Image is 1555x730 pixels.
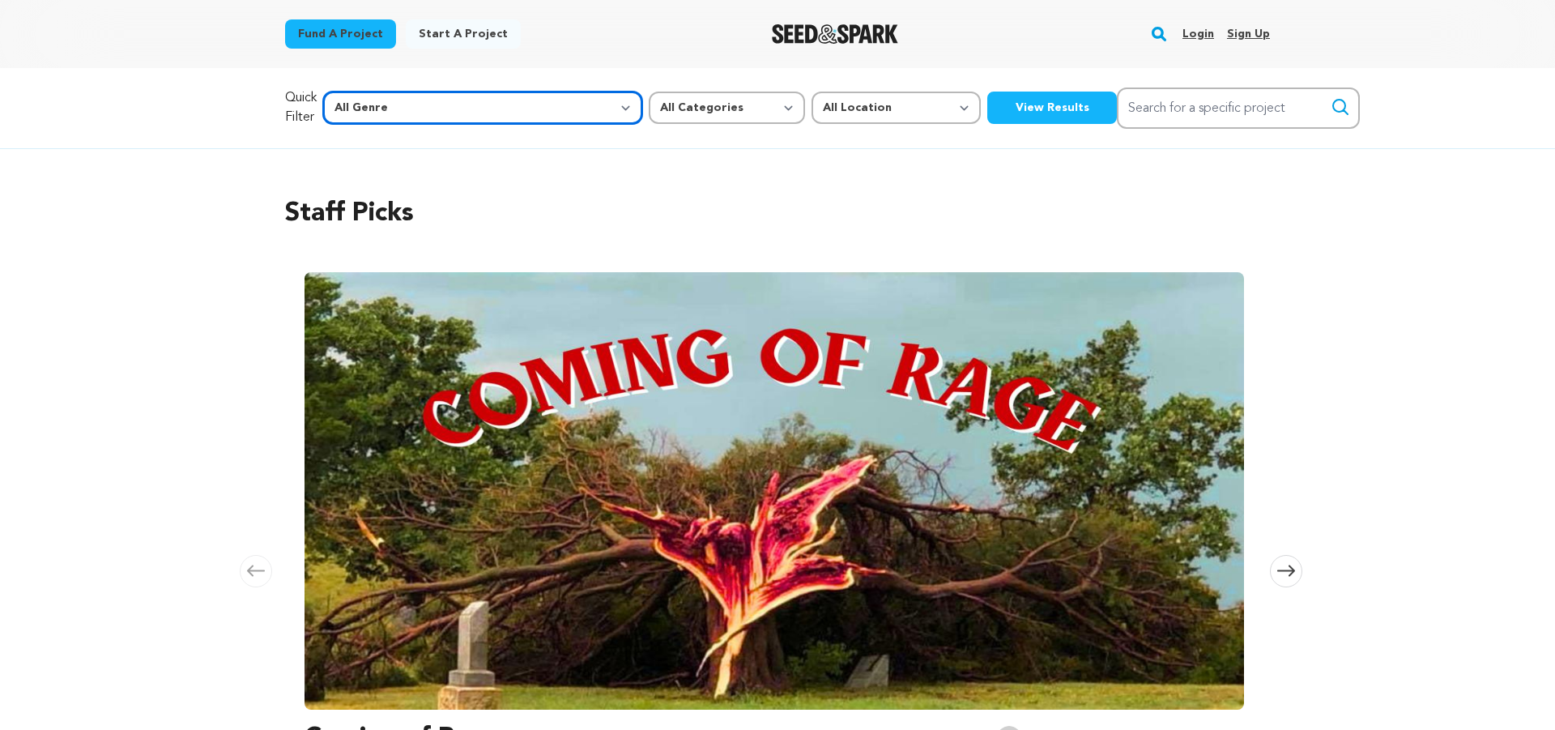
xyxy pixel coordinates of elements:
a: Fund a project [285,19,396,49]
img: Coming of Rage image [305,272,1244,710]
input: Search for a specific project [1117,88,1360,129]
p: Quick Filter [285,88,317,127]
a: Start a project [406,19,521,49]
img: Seed&Spark Logo Dark Mode [772,24,899,44]
a: Sign up [1227,21,1270,47]
a: Seed&Spark Homepage [772,24,899,44]
a: Login [1182,21,1214,47]
h2: Staff Picks [285,194,1270,233]
button: View Results [987,92,1117,124]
